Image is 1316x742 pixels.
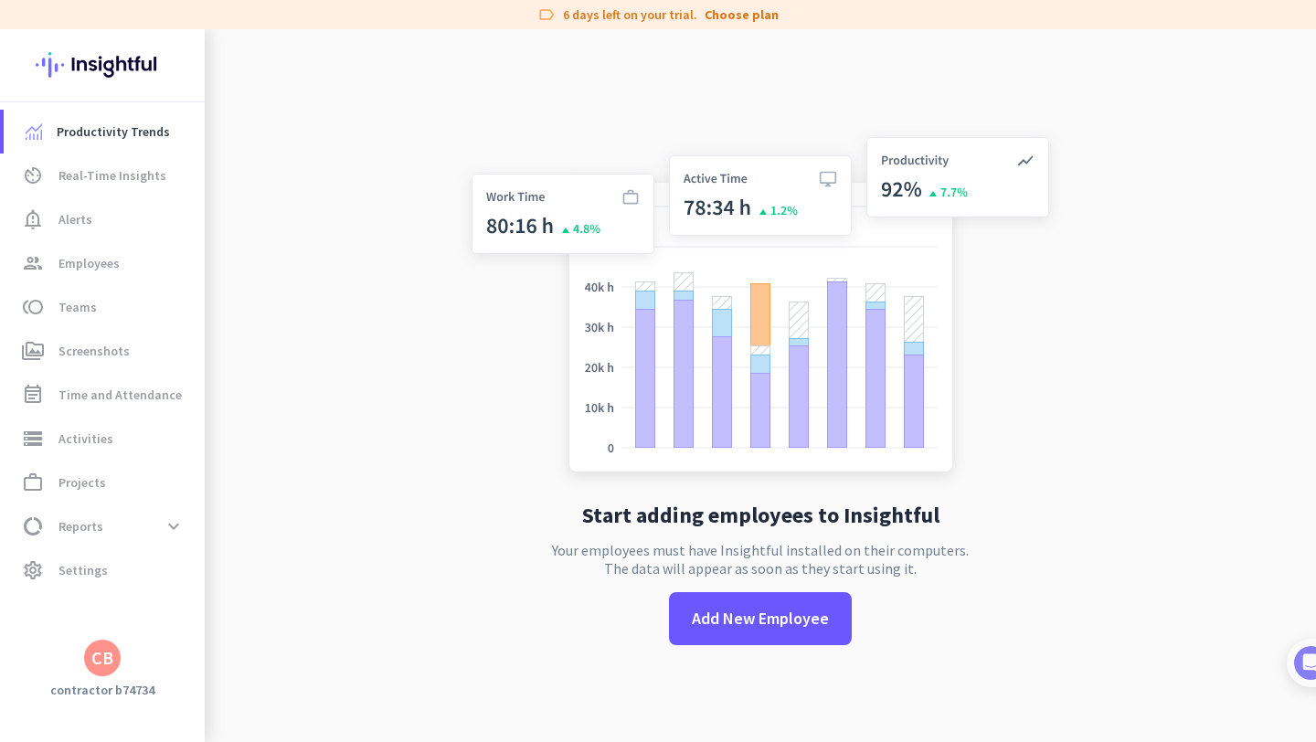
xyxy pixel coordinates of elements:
[4,241,205,285] a: groupEmployees
[4,548,205,592] a: settingsSettings
[4,197,205,241] a: notification_importantAlerts
[58,384,182,406] span: Time and Attendance
[4,373,205,417] a: event_noteTime and Attendance
[58,559,108,581] span: Settings
[552,541,969,578] p: Your employees must have Insightful installed on their computers. The data will appear as soon as...
[22,296,44,318] i: toll
[58,515,103,537] span: Reports
[58,428,113,450] span: Activities
[705,5,779,24] a: Choose plan
[22,428,44,450] i: storage
[22,164,44,186] i: av_timer
[669,592,852,645] button: Add New Employee
[58,208,92,230] span: Alerts
[57,121,170,143] span: Productivity Trends
[22,384,44,406] i: event_note
[58,472,106,493] span: Projects
[26,123,42,140] img: menu-item
[22,559,44,581] i: settings
[58,296,97,318] span: Teams
[4,154,205,197] a: av_timerReal-Time Insights
[458,126,1063,490] img: no-search-results
[22,252,44,274] i: group
[4,417,205,461] a: storageActivities
[22,515,44,537] i: data_usage
[58,164,166,186] span: Real-Time Insights
[36,29,169,101] img: Insightful logo
[4,461,205,504] a: work_outlineProjects
[58,340,130,362] span: Screenshots
[91,649,113,667] div: CB
[4,329,205,373] a: perm_mediaScreenshots
[22,340,44,362] i: perm_media
[4,504,205,548] a: data_usageReportsexpand_more
[22,208,44,230] i: notification_important
[157,510,190,543] button: expand_more
[4,285,205,329] a: tollTeams
[692,607,829,631] span: Add New Employee
[582,504,939,526] h2: Start adding employees to Insightful
[537,5,556,24] i: label
[4,110,205,154] a: menu-itemProductivity Trends
[22,472,44,493] i: work_outline
[58,252,120,274] span: Employees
